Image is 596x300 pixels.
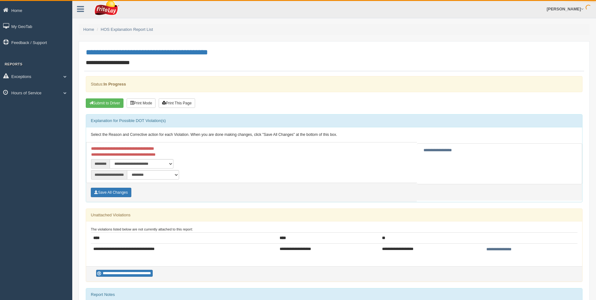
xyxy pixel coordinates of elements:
small: The violations listed below are not currently attached to this report: [91,227,193,231]
div: Status: [86,76,582,92]
div: Unattached Violations [86,209,582,221]
button: Save [91,188,131,197]
a: HOS Explanation Report List [101,27,153,32]
button: Print This Page [159,98,195,108]
div: Explanation for Possible DOT Violation(s) [86,114,582,127]
button: Print Mode [127,98,156,108]
strong: In Progress [103,82,126,86]
div: Select the Reason and Corrective action for each Violation. When you are done making changes, cli... [86,127,582,142]
a: Home [83,27,94,32]
button: Submit To Driver [86,98,123,108]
